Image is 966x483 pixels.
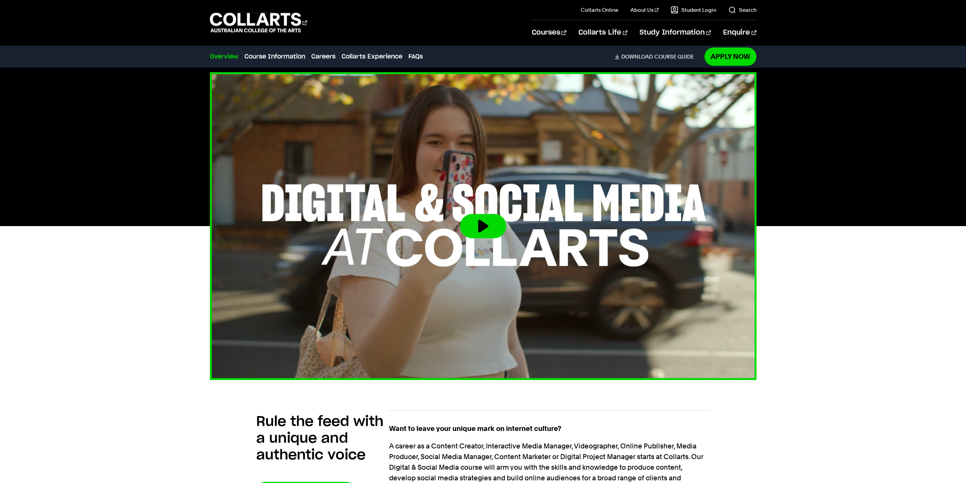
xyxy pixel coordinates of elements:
a: Student Login [671,6,716,14]
a: DownloadCourse Guide [615,53,700,60]
a: Collarts Online [581,6,618,14]
a: Search [728,6,756,14]
a: FAQs [408,52,423,61]
h2: Rule the feed with a unique and authentic voice [256,413,389,464]
strong: Want to leave your unique mark on internet culture? [389,424,561,432]
a: Study Information [640,20,711,45]
a: Course Information [244,52,305,61]
div: Go to homepage [210,12,307,33]
a: Collarts Life [578,20,627,45]
a: Apply Now [704,48,756,65]
a: Enquire [723,20,756,45]
a: Courses [532,20,566,45]
a: Overview [210,52,238,61]
span: Download [621,53,653,60]
a: Careers [311,52,336,61]
a: Collarts Experience [342,52,402,61]
a: About Us [630,6,659,14]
